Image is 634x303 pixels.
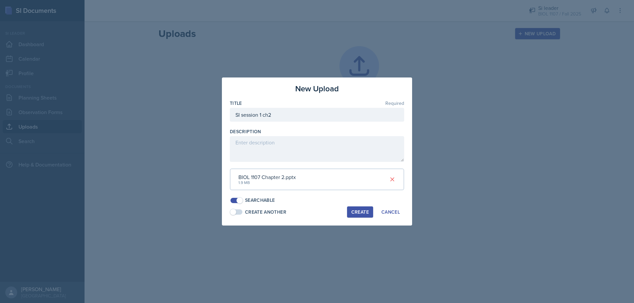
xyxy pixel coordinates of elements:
[230,100,242,106] label: Title
[230,128,261,135] label: Description
[351,209,369,215] div: Create
[238,180,296,186] div: 1.9 MB
[377,206,404,218] button: Cancel
[295,83,339,95] h3: New Upload
[245,209,286,216] div: Create Another
[381,209,400,215] div: Cancel
[238,173,296,181] div: BIOL 1107 Chapter 2.pptx
[385,101,404,106] span: Required
[245,197,275,204] div: Searchable
[230,108,404,122] input: Enter title
[347,206,373,218] button: Create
